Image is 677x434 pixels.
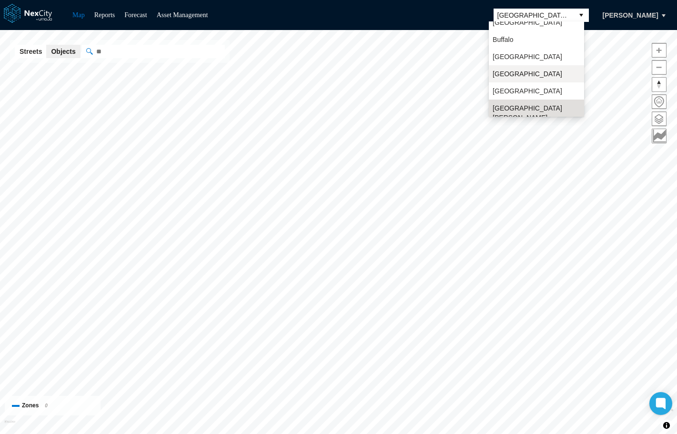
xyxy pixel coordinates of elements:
span: Objects [51,47,75,56]
a: Mapbox homepage [4,420,15,431]
button: Reset bearing to north [652,77,667,92]
button: Toggle attribution [661,420,672,431]
button: Streets [15,45,47,58]
span: [GEOGRAPHIC_DATA] [493,18,562,27]
span: Buffalo [493,35,513,44]
span: [GEOGRAPHIC_DATA] [493,86,562,96]
button: select [574,9,589,22]
span: Reset bearing to north [652,78,666,91]
button: [PERSON_NAME] [593,7,668,23]
span: Zoom in [652,43,666,57]
span: [GEOGRAPHIC_DATA] [493,69,562,79]
div: Zones [12,401,93,411]
span: [GEOGRAPHIC_DATA][PERSON_NAME] [493,103,580,122]
button: Objects [46,45,80,58]
button: Layers management [652,111,667,126]
span: [PERSON_NAME] [603,10,658,20]
button: Key metrics [652,129,667,143]
span: Toggle attribution [664,420,669,431]
button: Zoom in [652,43,667,58]
span: 0 [45,403,48,408]
span: Streets [20,47,42,56]
a: Map [72,11,85,19]
button: Zoom out [652,60,667,75]
a: Reports [94,11,115,19]
span: [GEOGRAPHIC_DATA][PERSON_NAME] [497,10,570,20]
a: Forecast [124,11,147,19]
button: Home [652,94,667,109]
a: Asset Management [157,11,208,19]
span: [GEOGRAPHIC_DATA] [493,52,562,61]
span: Zoom out [652,61,666,74]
